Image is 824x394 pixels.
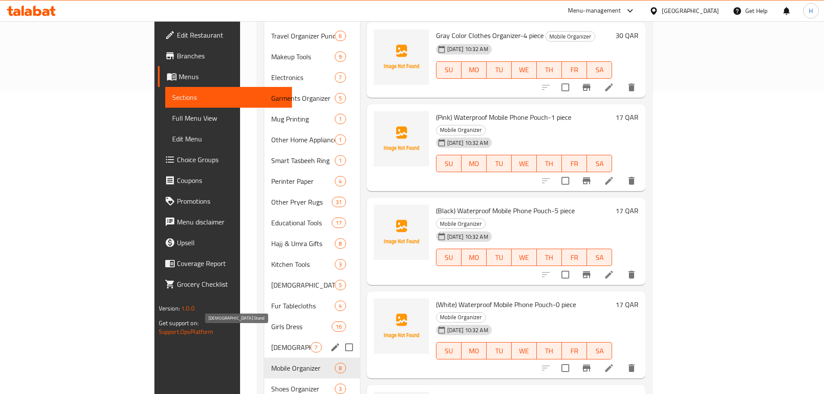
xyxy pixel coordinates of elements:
[512,249,537,266] button: WE
[271,363,335,373] span: Mobile Organizer
[271,280,335,290] div: Quran Cover
[264,316,359,337] div: Girls Dress16
[374,298,429,354] img: (White) Waterproof Mobile Phone Pouch-0 piece
[335,260,345,269] span: 3
[562,61,587,79] button: FR
[590,64,609,76] span: SA
[490,64,508,76] span: TU
[576,358,597,378] button: Branch-specific-item
[177,51,285,61] span: Branches
[545,31,595,42] div: Mobile Organizer
[562,249,587,266] button: FR
[515,64,533,76] span: WE
[440,345,458,357] span: SU
[440,64,458,76] span: SU
[621,358,642,378] button: delete
[165,128,292,149] a: Edit Menu
[537,342,562,359] button: TH
[271,384,335,394] div: Shoes Organizer
[556,359,574,377] span: Select to update
[335,238,346,249] div: items
[576,77,597,98] button: Branch-specific-item
[271,176,335,186] span: Perinter Paper
[616,205,638,217] h6: 17 QAR
[335,51,346,62] div: items
[436,155,462,172] button: SU
[335,281,345,289] span: 5
[177,154,285,165] span: Choice Groups
[374,111,429,167] img: (Pink) Waterproof Mobile Phone Pouch-1 piece
[271,280,335,290] span: [DEMOGRAPHIC_DATA] Cover
[565,345,584,357] span: FR
[159,326,214,337] a: Support.OpsPlatform
[158,66,292,87] a: Menus
[465,64,483,76] span: MO
[487,249,512,266] button: TU
[436,298,576,311] span: (White) Waterproof Mobile Phone Pouch-0 piece
[335,177,345,186] span: 4
[436,312,486,323] div: Mobile Organizer
[264,129,359,150] div: Other Home Appliances1
[335,74,345,82] span: 7
[335,302,345,310] span: 4
[540,64,558,76] span: TH
[332,197,346,207] div: items
[158,211,292,232] a: Menu disclaimer
[271,135,335,145] div: Other Home Appliances
[604,269,614,280] a: Edit menu item
[332,198,345,206] span: 31
[271,197,332,207] span: Other Pryer Rugs
[329,341,342,354] button: edit
[271,155,335,166] div: Smart Tasbeeh Ring
[465,345,483,357] span: MO
[487,155,512,172] button: TU
[264,150,359,171] div: Smart Tasbeeh Ring1
[177,237,285,248] span: Upsell
[662,6,719,16] div: [GEOGRAPHIC_DATA]
[264,233,359,254] div: Hajj & Umra Gifts8
[616,298,638,311] h6: 17 QAR
[264,46,359,67] div: Makeup Tools9
[264,358,359,378] div: Mobile Organizer8
[158,232,292,253] a: Upsell
[177,196,285,206] span: Promotions
[512,342,537,359] button: WE
[158,274,292,295] a: Grocery Checklist
[335,176,346,186] div: items
[264,109,359,129] div: Mug Printing1
[487,61,512,79] button: TU
[604,82,614,93] a: Edit menu item
[181,303,195,314] span: 1.0.0
[172,134,285,144] span: Edit Menu
[311,342,321,352] div: items
[436,111,571,124] span: (Pink) Waterproof Mobile Phone Pouch-1 piece
[271,301,335,311] div: Fur Tablecloths
[264,67,359,88] div: Electronics7
[335,301,346,311] div: items
[515,251,533,264] span: WE
[271,342,311,352] span: [DEMOGRAPHIC_DATA] Stand
[444,45,492,53] span: [DATE] 10:32 AM
[587,61,612,79] button: SA
[556,78,574,96] span: Select to update
[271,259,335,269] div: Kitchen Tools
[590,345,609,357] span: SA
[271,238,335,249] span: Hajj & Umra Gifts
[264,171,359,192] div: Perinter Paper4
[165,108,292,128] a: Full Menu View
[159,317,199,329] span: Get support on:
[271,218,332,228] span: Educational Tools
[335,384,346,394] div: items
[335,115,345,123] span: 1
[616,111,638,123] h6: 17 QAR
[462,249,487,266] button: MO
[177,279,285,289] span: Grocery Checklist
[565,157,584,170] span: FR
[556,266,574,284] span: Select to update
[271,321,332,332] span: Girls Dress
[271,51,335,62] div: Makeup Tools
[335,157,345,165] span: 1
